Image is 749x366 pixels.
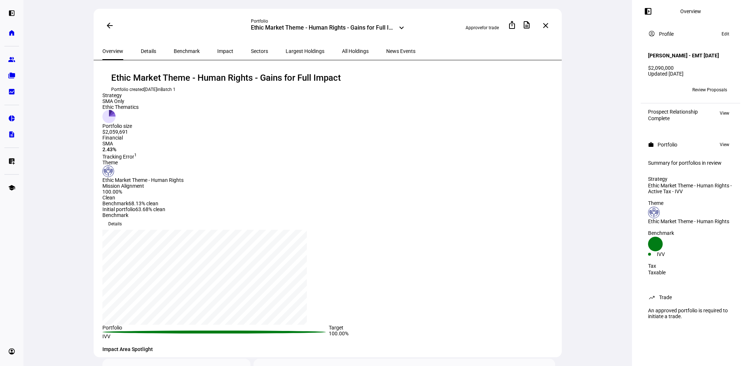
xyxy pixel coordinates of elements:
[111,87,546,92] div: Portfolio created
[648,115,698,121] div: Complete
[161,87,176,92] a: Batch 1
[102,189,165,195] div: 100.00%
[102,212,555,218] div: Benchmark
[174,49,200,54] span: Benchmark
[648,140,733,149] eth-panel-overview-card-header: Portfolio
[648,294,655,301] mat-icon: trending_up
[648,207,660,218] img: humanRights.colored.svg
[8,348,15,355] eth-mat-symbol: account_circle
[716,109,733,118] button: View
[648,293,733,302] eth-panel-overview-card-header: Trade
[720,109,729,118] span: View
[135,206,165,212] span: 63.68% clean
[460,22,505,34] button: Approvefor trade
[680,8,701,14] div: Overview
[105,21,114,30] mat-icon: arrow_back
[692,84,727,96] span: Review Proposals
[658,142,677,148] div: Portfolio
[157,87,176,92] span: in
[108,218,122,230] span: Details
[8,88,15,95] eth-mat-symbol: bid_landscape
[102,230,307,325] div: chart, 1 series
[648,109,698,115] div: Prospect Relationship
[648,263,733,269] div: Tax
[4,111,19,126] a: pie_chart
[644,7,652,16] mat-icon: left_panel_open
[102,129,139,135] div: $2,059,691
[659,31,674,37] div: Profile
[648,142,654,148] mat-icon: work
[8,9,15,17] eth-mat-symbol: left_panel_open
[648,160,733,166] div: Summary for portfolios in review
[648,270,733,275] div: Taxable
[8,131,15,138] eth-mat-symbol: description
[102,195,165,201] div: Clean
[8,29,15,37] eth-mat-symbol: home
[102,201,128,206] span: Benchmark
[102,183,327,189] div: Mission Alignment
[657,251,690,257] div: IVV
[718,30,733,38] button: Edit
[8,157,15,165] eth-mat-symbol: list_alt_add
[648,53,719,58] h4: [PERSON_NAME] - EMT [DATE]
[111,72,546,84] div: Ethic Market Theme - Human Rights - Gains for Full Impact
[102,146,327,152] div: 2.43%
[648,71,733,77] div: Updated [DATE]
[102,141,327,146] div: SMA
[648,30,733,38] eth-panel-overview-card-header: Profile
[8,184,15,191] eth-mat-symbol: school
[648,30,655,37] mat-icon: account_circle
[4,127,19,142] a: description
[8,115,15,122] eth-mat-symbol: pie_chart
[397,23,406,32] mat-icon: keyboard_arrow_down
[217,49,233,54] span: Impact
[4,84,19,99] a: bid_landscape
[648,230,733,236] div: Benchmark
[644,305,737,322] div: An approved portfolio is required to initiate a trade.
[102,123,139,129] div: Portfolio size
[648,65,733,71] div: $2,090,000
[722,30,729,38] span: Edit
[648,218,733,224] div: Ethic Market Theme - Human Rights
[102,135,327,141] div: Financial
[128,201,158,206] span: 68.13% clean
[134,152,137,157] sup: 1
[522,20,531,29] mat-icon: description
[251,18,404,24] div: Portfolio
[102,98,139,104] div: SMA Only
[286,49,324,54] span: Largest Holdings
[541,21,550,30] mat-icon: close
[102,49,123,54] span: Overview
[651,87,658,92] span: MK
[482,25,499,30] span: for trade
[144,87,157,92] span: [DATE]
[716,140,733,149] button: View
[329,331,555,339] div: 100.00%
[102,165,114,177] img: humanRights.colored.svg
[648,200,733,206] div: Theme
[686,84,733,96] button: Review Proposals
[102,218,128,230] button: Details
[8,56,15,63] eth-mat-symbol: group
[4,52,19,67] a: group
[329,325,555,331] div: Target
[648,176,733,182] div: Strategy
[8,72,15,79] eth-mat-symbol: folder_copy
[102,92,139,98] div: Strategy
[102,346,555,352] h4: Impact Area Spotlight
[4,68,19,83] a: folder_copy
[466,25,482,30] span: Approve
[648,183,733,194] div: Ethic Market Theme - Human Rights - Active Tax - IVV
[720,140,729,149] span: View
[102,104,139,110] div: Ethic Thematics
[102,206,135,212] span: Initial portfolio
[342,49,369,54] span: All Holdings
[102,325,329,331] div: Portfolio
[659,294,672,300] div: Trade
[141,49,156,54] span: Details
[102,177,327,183] div: Ethic Market Theme - Human Rights
[251,24,396,33] div: Ethic Market Theme - Human Rights - Gains for Full Impact
[251,49,268,54] span: Sectors
[386,49,415,54] span: News Events
[102,160,327,165] div: Theme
